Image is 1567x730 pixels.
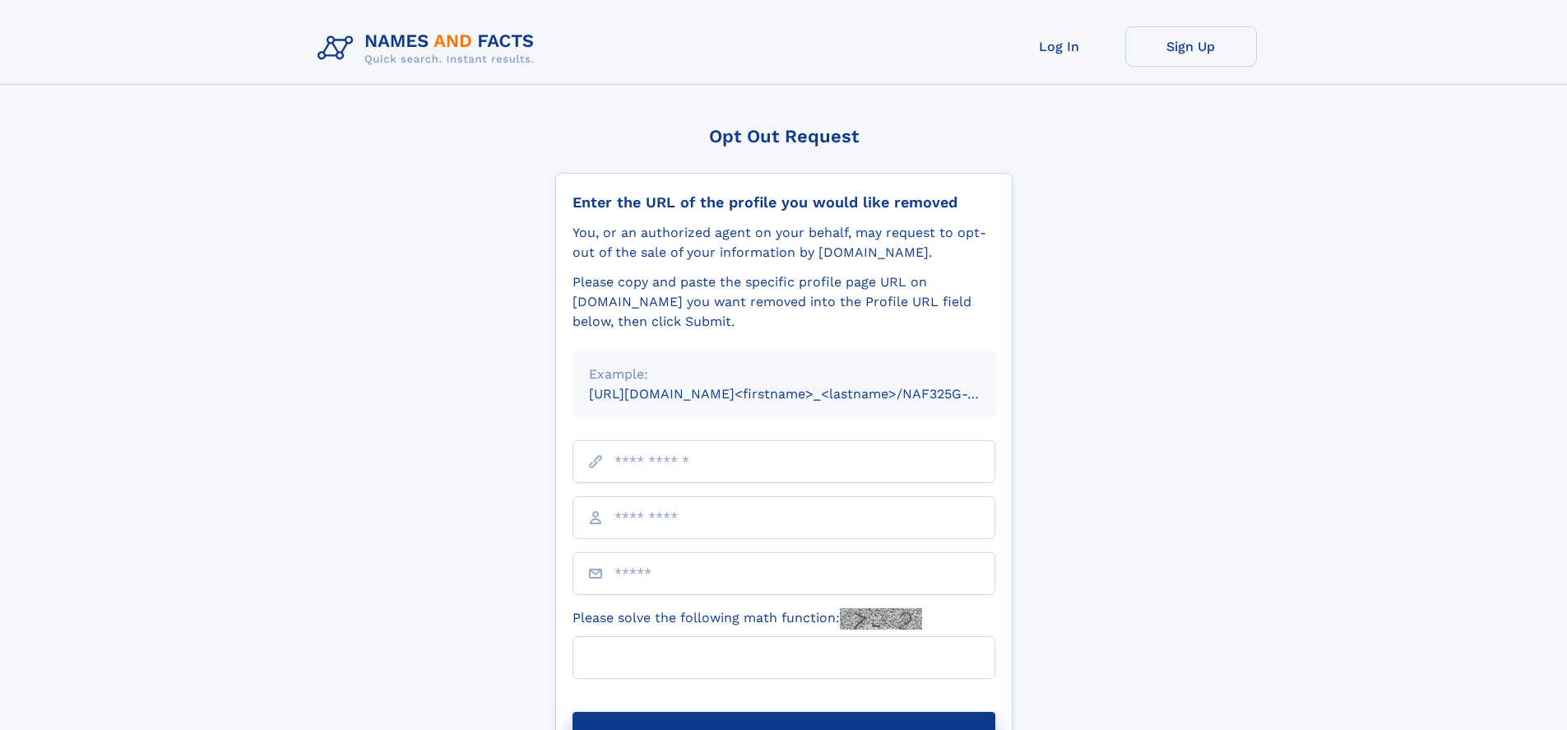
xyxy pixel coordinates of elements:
[589,386,1027,402] small: [URL][DOMAIN_NAME]<firstname>_<lastname>/NAF325G-xxxxxxxx
[573,193,995,212] div: Enter the URL of the profile you would like removed
[1125,26,1257,67] a: Sign Up
[311,26,548,71] img: Logo Names and Facts
[573,223,995,263] div: You, or an authorized agent on your behalf, may request to opt-out of the sale of your informatio...
[573,608,922,630] label: Please solve the following math function:
[589,365,979,384] div: Example:
[994,26,1125,67] a: Log In
[555,126,1013,146] div: Opt Out Request
[573,272,995,332] div: Please copy and paste the specific profile page URL on [DOMAIN_NAME] you want removed into the Pr...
